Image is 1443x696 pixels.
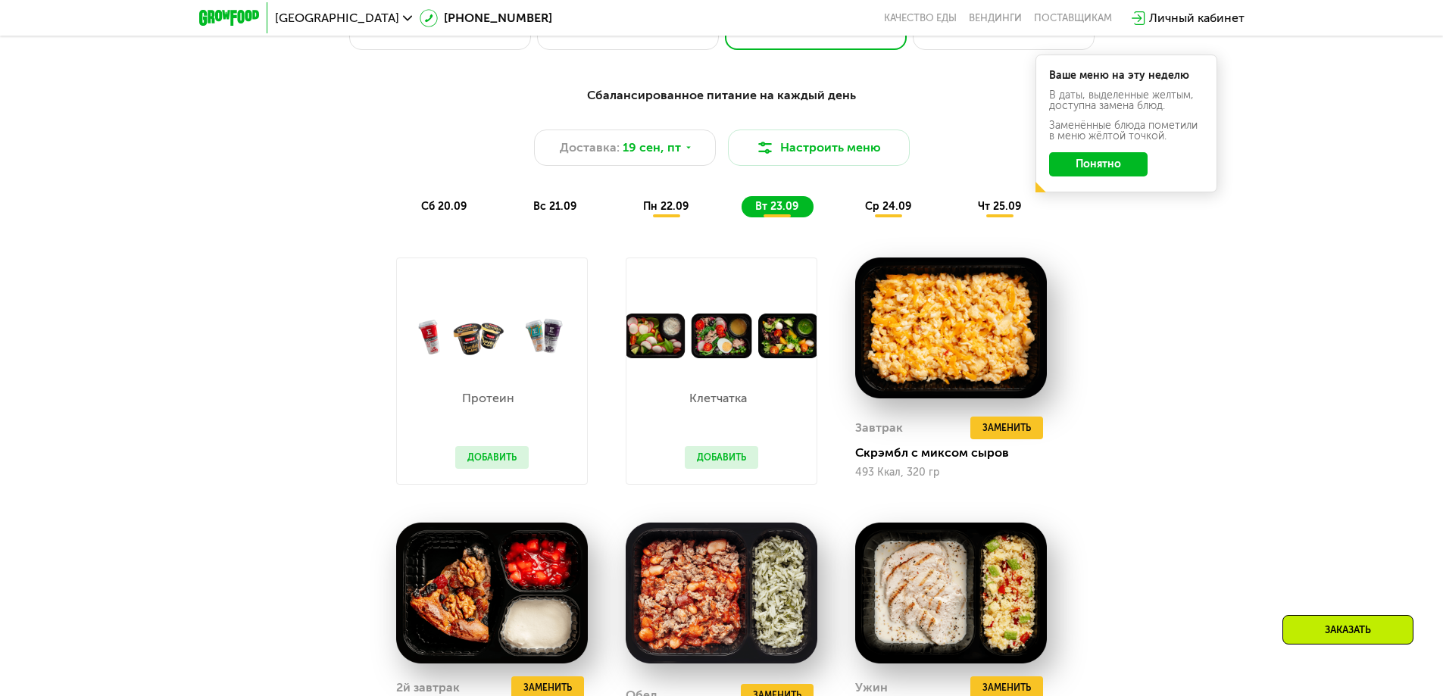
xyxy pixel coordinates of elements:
p: Протеин [455,392,521,404]
span: Заменить [523,680,572,695]
div: Ваше меню на эту неделю [1049,70,1204,81]
span: чт 25.09 [978,200,1021,213]
span: [GEOGRAPHIC_DATA] [275,12,399,24]
button: Добавить [685,446,758,469]
div: Скрэмбл с миксом сыров [855,445,1059,460]
div: В даты, выделенные желтым, доступна замена блюд. [1049,90,1204,111]
div: поставщикам [1034,12,1112,24]
span: пн 22.09 [643,200,689,213]
span: Заменить [982,420,1031,435]
button: Добавить [455,446,529,469]
span: вт 23.09 [755,200,798,213]
span: Доставка: [560,139,620,157]
a: Качество еды [884,12,957,24]
div: Завтрак [855,417,903,439]
div: Заменённые блюда пометили в меню жёлтой точкой. [1049,120,1204,142]
a: Вендинги [969,12,1022,24]
span: ср 24.09 [865,200,911,213]
div: Заказать [1282,615,1413,645]
p: Клетчатка [685,392,751,404]
span: вс 21.09 [533,200,576,213]
div: Личный кабинет [1149,9,1245,27]
button: Настроить меню [728,130,910,166]
button: Понятно [1049,152,1148,176]
span: Заменить [982,680,1031,695]
button: Заменить [970,417,1043,439]
span: сб 20.09 [421,200,467,213]
span: 19 сен, пт [623,139,681,157]
a: [PHONE_NUMBER] [420,9,552,27]
div: Сбалансированное питание на каждый день [273,86,1170,105]
div: 493 Ккал, 320 гр [855,467,1047,479]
